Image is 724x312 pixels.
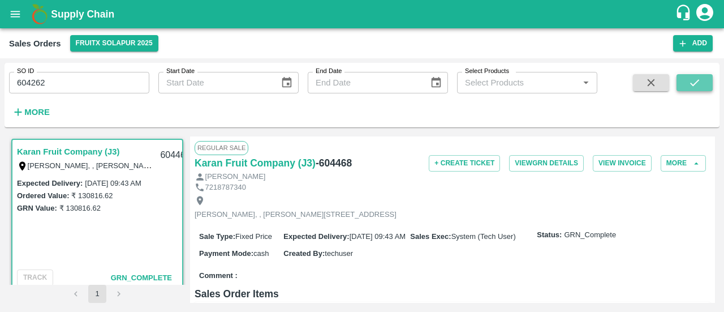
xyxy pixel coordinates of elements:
p: [PERSON_NAME] [205,172,266,182]
button: More [9,102,53,122]
span: cash [253,249,269,258]
img: logo [28,3,51,25]
button: Open [579,75,593,90]
input: Enter SO ID [9,72,149,93]
button: + Create Ticket [429,155,500,172]
span: Regular Sale [195,141,248,155]
label: ₹ 130816.62 [71,191,113,200]
span: techuser [325,249,353,258]
label: ₹ 130816.62 [59,204,101,212]
span: [DATE] 09:43 AM [350,232,406,241]
div: 604468 [153,142,197,169]
label: Sale Type : [199,232,235,241]
label: End Date [316,67,342,76]
div: Sales Orders [9,36,61,51]
button: open drawer [2,1,28,27]
p: [PERSON_NAME], , [PERSON_NAME][STREET_ADDRESS] [195,210,397,220]
button: Choose date [276,72,298,93]
span: GRN_Complete [564,230,616,241]
b: Supply Chain [51,8,114,20]
label: [DATE] 09:43 AM [85,179,141,187]
input: End Date [308,72,421,93]
button: Choose date [425,72,447,93]
label: Select Products [465,67,509,76]
button: page 1 [88,285,106,303]
a: Supply Chain [51,6,675,22]
label: Ordered Value: [17,191,69,200]
input: Start Date [158,72,271,93]
button: More [661,155,706,172]
label: Status: [537,230,562,241]
label: Expected Delivery : [283,232,349,241]
div: account of current user [695,2,715,26]
label: GRN Value: [17,204,57,212]
button: View Invoice [593,155,652,172]
input: Select Products [460,75,575,90]
label: Start Date [166,67,195,76]
label: Sales Exec : [410,232,451,241]
span: GRN_Complete [111,273,172,282]
label: Comment : [199,271,238,281]
nav: pagination navigation [65,285,130,303]
button: ViewGRN Details [509,155,584,172]
p: 7218787340 [205,182,246,193]
label: Expected Delivery : [17,179,83,187]
label: SO ID [17,67,34,76]
a: Karan Fruit Company (J3) [17,144,119,159]
span: Fixed Price [235,232,272,241]
h6: Sales Order Items [195,286,710,302]
div: customer-support [675,4,695,24]
button: Select DC [70,35,158,52]
span: System (Tech User) [451,232,516,241]
label: Payment Mode : [199,249,253,258]
button: Add [673,35,713,52]
a: Karan Fruit Company (J3) [195,155,316,171]
label: Created By : [283,249,325,258]
label: [PERSON_NAME], , [PERSON_NAME][STREET_ADDRESS] [28,161,230,170]
strong: More [24,108,50,117]
h6: - 604468 [316,155,352,171]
